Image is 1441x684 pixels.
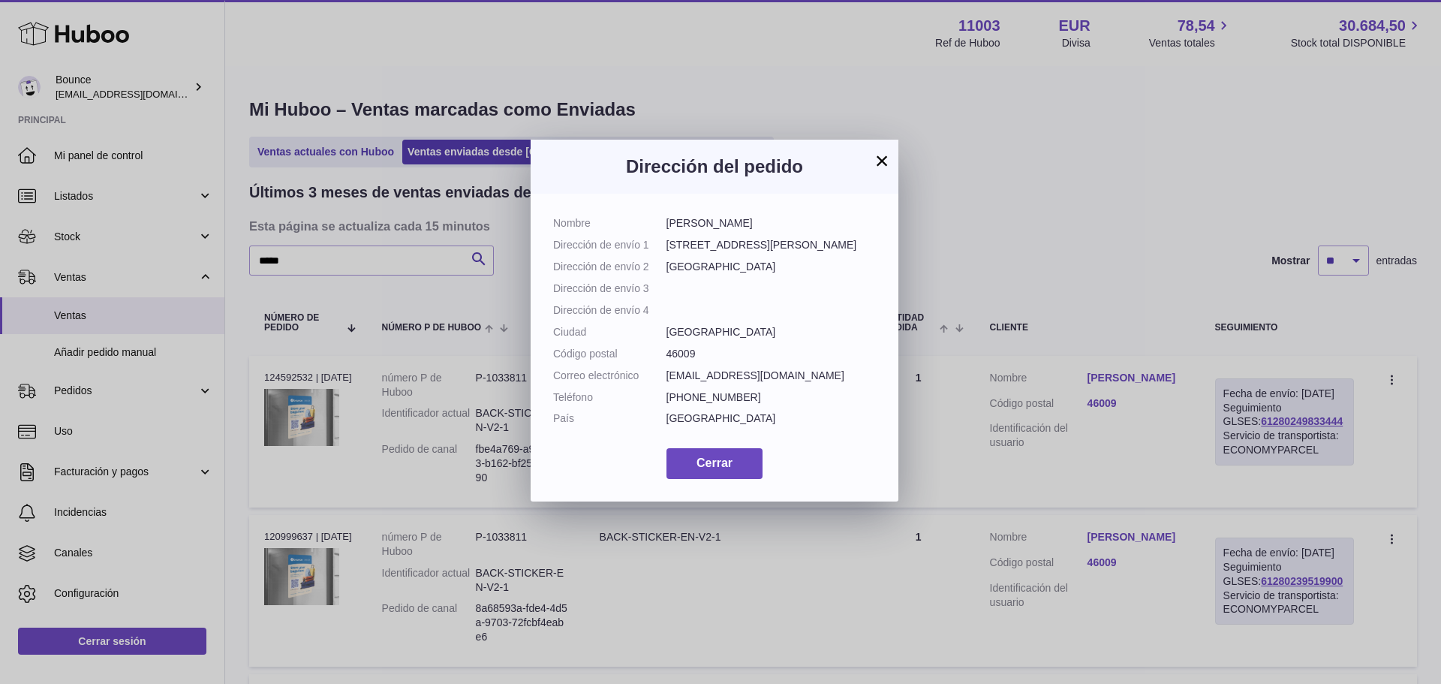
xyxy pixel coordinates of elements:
[553,238,666,252] dt: Dirección de envío 1
[553,216,666,231] dt: Nombre
[553,260,666,274] dt: Dirección de envío 2
[873,152,891,170] button: ×
[666,216,877,231] dd: [PERSON_NAME]
[666,390,877,405] dd: [PHONE_NUMBER]
[696,457,733,469] span: Cerrar
[553,390,666,405] dt: Teléfono
[666,448,763,479] button: Cerrar
[553,369,666,383] dt: Correo electrónico
[666,411,877,426] dd: [GEOGRAPHIC_DATA]
[666,325,877,339] dd: [GEOGRAPHIC_DATA]
[553,282,666,296] dt: Dirección de envío 3
[666,238,877,252] dd: [STREET_ADDRESS][PERSON_NAME]
[553,411,666,426] dt: País
[553,347,666,361] dt: Código postal
[666,260,877,274] dd: [GEOGRAPHIC_DATA]
[666,369,877,383] dd: [EMAIL_ADDRESS][DOMAIN_NAME]
[553,303,666,318] dt: Dirección de envío 4
[553,155,876,179] h3: Dirección del pedido
[666,347,877,361] dd: 46009
[553,325,666,339] dt: Ciudad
